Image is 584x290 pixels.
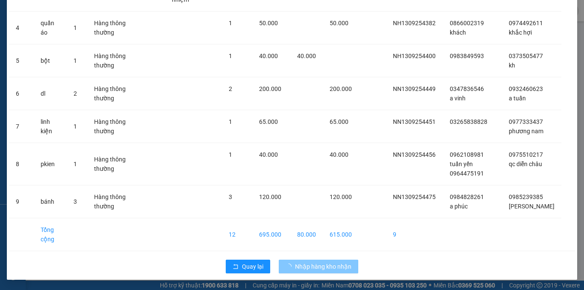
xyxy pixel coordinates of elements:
[509,20,543,26] span: 0974492611
[87,185,133,218] td: Hàng thông thường
[34,185,67,218] td: bánh
[509,161,542,167] span: qc diễn châu
[450,151,484,158] span: 0962108981
[34,77,67,110] td: dl
[259,53,278,59] span: 40.000
[226,260,270,273] button: rollbackQuay lại
[15,7,77,35] strong: CHUYỂN PHÁT NHANH AN PHÚ QUÝ
[393,118,436,125] span: NN1309254451
[222,218,252,251] td: 12
[259,20,278,26] span: 50.000
[393,193,436,200] span: NN1309254475
[9,44,34,77] td: 5
[393,20,436,26] span: NH1309254382
[509,128,543,135] span: phương nam
[330,151,348,158] span: 40.000
[9,77,34,110] td: 6
[229,53,232,59] span: 1
[259,151,278,158] span: 40.000
[34,44,67,77] td: bột
[9,143,34,185] td: 8
[4,46,12,88] img: logo
[393,151,436,158] span: NN1309254456
[509,62,515,69] span: kh
[509,151,543,158] span: 0975510217
[509,53,543,59] span: 0373505477
[87,12,133,44] td: Hàng thông thường
[330,118,348,125] span: 65.000
[87,110,133,143] td: Hàng thông thường
[34,143,67,185] td: pkien
[290,218,323,251] td: 80.000
[74,90,77,97] span: 2
[330,193,352,200] span: 120.000
[9,12,34,44] td: 4
[323,218,359,251] td: 615.000
[386,218,443,251] td: 9
[393,53,436,59] span: NH1309254400
[74,24,77,31] span: 1
[9,110,34,143] td: 7
[509,85,543,92] span: 0932460623
[450,193,484,200] span: 0984828261
[509,29,532,36] span: khắc hợi
[509,95,526,102] span: a tuấn
[74,123,77,130] span: 1
[14,36,77,65] span: [GEOGRAPHIC_DATA], [GEOGRAPHIC_DATA] ↔ [GEOGRAPHIC_DATA]
[259,193,281,200] span: 120.000
[450,29,466,36] span: khách
[393,85,436,92] span: NN1309254449
[34,218,67,251] td: Tổng cộng
[34,12,67,44] td: quần áo
[509,118,543,125] span: 0977333437
[87,77,133,110] td: Hàng thông thường
[450,53,484,59] span: 0983849593
[229,151,232,158] span: 1
[286,264,295,269] span: loading
[229,118,232,125] span: 1
[252,218,290,251] td: 695.000
[229,85,232,92] span: 2
[229,20,232,26] span: 1
[87,143,133,185] td: Hàng thông thường
[450,85,484,92] span: 0347836546
[74,198,77,205] span: 3
[295,262,351,271] span: Nhập hàng kho nhận
[509,193,543,200] span: 0985239385
[297,53,316,59] span: 40.000
[233,264,239,270] span: rollback
[242,262,263,271] span: Quay lại
[34,110,67,143] td: linh kiện
[279,260,358,273] button: Nhập hàng kho nhận
[74,161,77,167] span: 1
[450,161,484,177] span: tuấn yến 0964475191
[9,185,34,218] td: 9
[74,57,77,64] span: 1
[259,85,281,92] span: 200.000
[259,118,278,125] span: 65.000
[450,203,468,210] span: a phúc
[509,203,555,210] span: [PERSON_NAME]
[450,20,484,26] span: 0866002319
[330,20,348,26] span: 50.000
[87,44,133,77] td: Hàng thông thường
[450,118,487,125] span: 03265838828
[450,95,466,102] span: a vinh
[330,85,352,92] span: 200.000
[229,193,232,200] span: 3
